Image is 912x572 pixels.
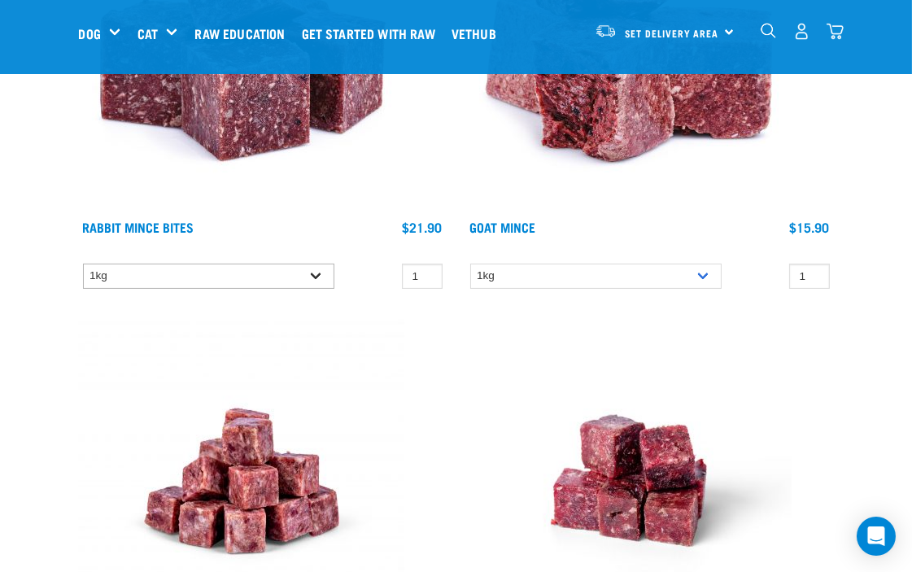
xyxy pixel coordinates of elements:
span: Set Delivery Area [625,30,719,36]
div: $15.90 [790,220,830,234]
img: van-moving.png [595,24,617,38]
input: 1 [789,264,830,289]
a: Vethub [447,1,508,66]
input: 1 [402,264,443,289]
div: Open Intercom Messenger [857,517,896,556]
a: Get started with Raw [298,1,447,66]
a: Cat [137,24,158,43]
a: Goat Mince [470,223,536,230]
a: Dog [79,24,101,43]
img: home-icon-1@2x.png [761,23,776,38]
a: Rabbit Mince Bites [83,223,194,230]
img: user.png [793,23,810,40]
img: home-icon@2x.png [827,23,844,40]
div: $21.90 [403,220,443,234]
a: Raw Education [190,1,297,66]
